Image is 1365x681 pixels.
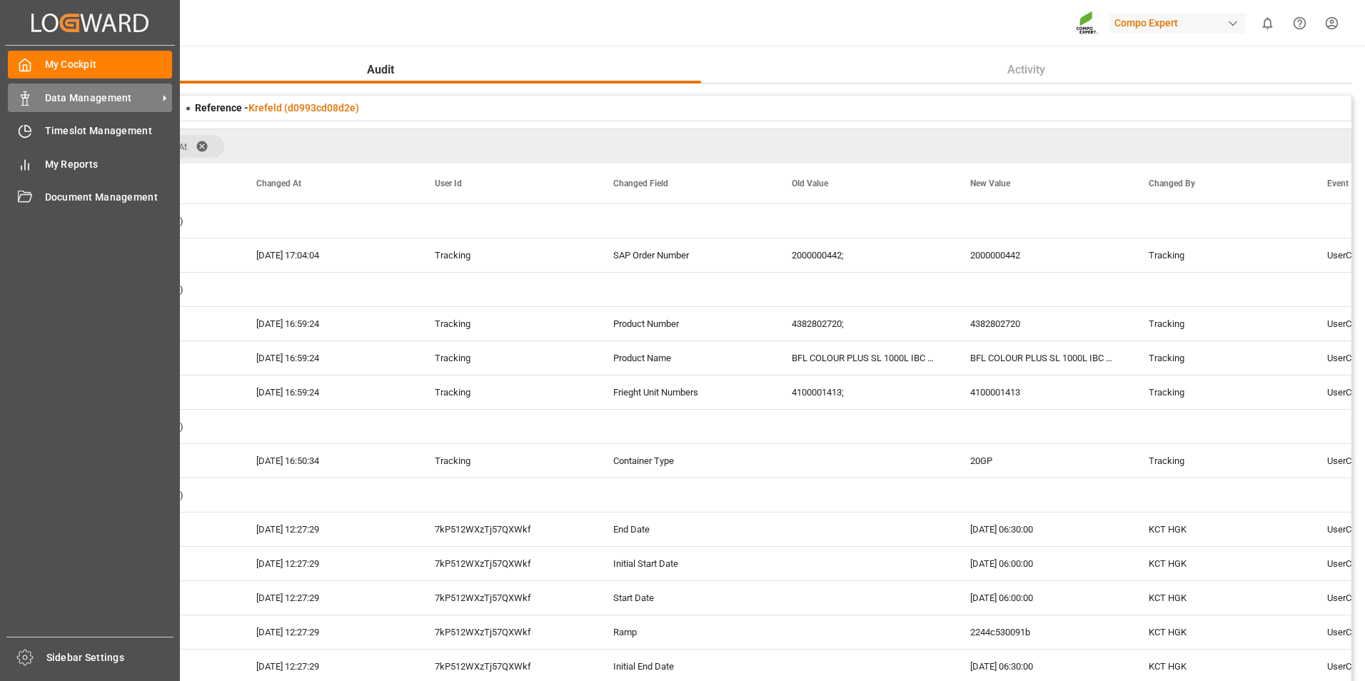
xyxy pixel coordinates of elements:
div: Tracking [418,375,596,409]
div: [DATE] 12:27:29 [239,547,418,580]
span: Sidebar Settings [46,650,174,665]
div: End Date [596,513,775,546]
div: [DATE] 12:27:29 [239,581,418,615]
div: Start Date [596,581,775,615]
span: My Cockpit [45,57,173,72]
span: Changed By [1149,178,1195,188]
button: Compo Expert [1109,9,1251,36]
span: Event [1327,178,1349,188]
a: My Cockpit [8,51,172,79]
div: Initial Start Date [596,547,775,580]
div: Ramp [596,615,775,649]
div: 7kP512WXzTj57QXWkf [418,547,596,580]
button: show 0 new notifications [1251,7,1284,39]
span: Audit [361,61,400,79]
button: Audit [61,56,701,84]
span: Changed At [256,178,301,188]
span: Document Management [45,190,173,205]
span: Activity [1002,61,1051,79]
div: Product Number [596,307,775,340]
div: 20GP [953,444,1132,478]
div: Tracking [1132,375,1310,409]
div: 2000000442 [953,238,1132,272]
a: Krefeld (d0993cd08d2e) [248,102,359,113]
div: SAP Order Number [596,238,775,272]
div: KCT HGK [1132,547,1310,580]
div: [DATE] 06:00:00 [953,581,1132,615]
div: Tracking [1132,238,1310,272]
div: [DATE] 16:59:24 [239,307,418,340]
button: Help Center [1284,7,1316,39]
div: KCT HGK [1132,581,1310,615]
span: User Id [435,178,462,188]
button: Activity [701,56,1352,84]
span: Reference - [195,102,359,113]
span: Data Management [45,91,158,106]
div: [DATE] 12:27:29 [239,513,418,546]
a: Timeslot Management [8,117,172,145]
div: 7kP512WXzTj57QXWkf [418,581,596,615]
span: Changed Field [613,178,668,188]
div: Product Name [596,341,775,375]
div: Tracking [1132,307,1310,340]
div: Tracking [418,341,596,375]
span: Old Value [792,178,828,188]
div: [DATE] 12:27:29 [239,615,418,649]
div: 7kP512WXzTj57QXWkf [418,615,596,649]
div: Frieght Unit Numbers [596,375,775,409]
div: [DATE] 17:04:04 [239,238,418,272]
a: Document Management [8,183,172,211]
div: Container Type [596,444,775,478]
div: BFL COLOUR PLUS SL 1000L IBC (KRE); [775,341,953,375]
div: 2244c530091b [953,615,1132,649]
div: 4382802720 [953,307,1132,340]
div: Tracking [1132,444,1310,478]
div: 7kP512WXzTj57QXWkf [418,513,596,546]
div: BFL COLOUR PLUS SL 1000L IBC (KRE) [953,341,1132,375]
div: [DATE] 16:59:24 [239,341,418,375]
div: Compo Expert [1109,13,1246,34]
span: My Reports [45,157,173,172]
div: 4100001413 [953,375,1132,409]
div: Tracking [418,444,596,478]
div: KCT HGK [1132,615,1310,649]
a: My Reports [8,150,172,178]
span: New Value [970,178,1010,188]
div: KCT HGK [1132,513,1310,546]
div: Tracking [1132,341,1310,375]
span: Timeslot Management [45,123,173,138]
div: [DATE] 06:30:00 [953,513,1132,546]
div: 2000000442; [775,238,953,272]
div: [DATE] 16:59:24 [239,375,418,409]
img: Screenshot%202023-09-29%20at%2010.02.21.png_1712312052.png [1076,11,1099,36]
div: 4100001413; [775,375,953,409]
div: [DATE] 16:50:34 [239,444,418,478]
div: [DATE] 06:00:00 [953,547,1132,580]
div: Tracking [418,238,596,272]
div: 4382802720; [775,307,953,340]
div: Tracking [418,307,596,340]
